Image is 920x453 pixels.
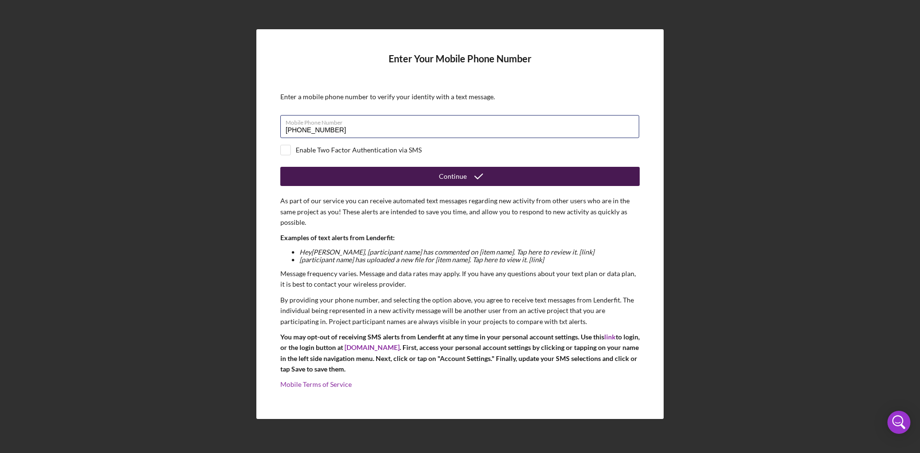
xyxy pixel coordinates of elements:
div: Open Intercom Messenger [887,411,910,434]
label: Mobile Phone Number [286,116,639,126]
div: Continue [439,167,467,186]
button: Continue [280,167,640,186]
li: Hey [PERSON_NAME] , [participant name] has commented on [item name]. Tap here to review it. [link] [299,248,640,256]
p: By providing your phone number, and selecting the option above, you agree to receive text message... [280,295,640,327]
p: You may opt-out of receiving SMS alerts from Lenderfit at any time in your personal account setti... [280,332,640,375]
h4: Enter Your Mobile Phone Number [280,53,640,79]
p: Message frequency varies. Message and data rates may apply. If you have any questions about your ... [280,268,640,290]
a: [DOMAIN_NAME] [345,343,400,351]
a: link [604,333,616,341]
a: Mobile Terms of Service [280,380,352,388]
p: Examples of text alerts from Lenderfit: [280,232,640,243]
div: Enter a mobile phone number to verify your identity with a text message. [280,93,640,101]
p: As part of our service you can receive automated text messages regarding new activity from other ... [280,196,640,228]
div: Enable Two Factor Authentication via SMS [296,146,422,154]
li: [participant name] has uploaded a new file for [item name]. Tap here to view it. [link] [299,256,640,264]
